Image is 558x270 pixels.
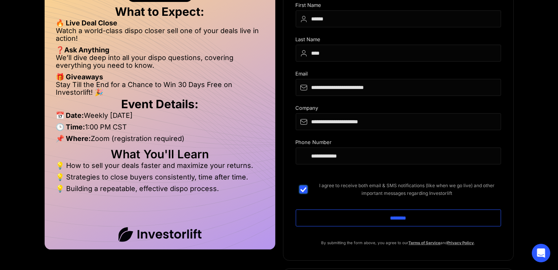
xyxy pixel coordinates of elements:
[56,81,264,96] li: Stay Till the End for a Chance to Win 30 Days Free on Investorlift! 🎉
[296,37,501,45] div: Last Name
[121,97,198,111] strong: Event Details:
[56,134,91,143] strong: 📌 Where:
[56,135,264,146] li: Zoom (registration required)
[56,73,103,81] strong: 🎁 Giveaways
[56,123,85,131] strong: 🕒 Time:
[56,112,264,123] li: Weekly [DATE]
[115,5,205,18] strong: What to Expect:
[56,173,264,185] li: 💡 Strategies to close buyers consistently, time after time.
[56,123,264,135] li: 1:00 PM CST
[56,19,118,27] strong: 🔥 Live Deal Close
[296,139,501,148] div: Phone Number
[296,105,501,113] div: Company
[409,240,441,245] a: Terms of Service
[56,27,264,46] li: Watch a world-class dispo closer sell one of your deals live in action!
[56,111,84,119] strong: 📅 Date:
[313,182,501,197] span: I agree to receive both email & SMS notifications (like when we go live) and other important mess...
[448,240,474,245] a: Privacy Policy
[56,46,110,54] strong: ❓Ask Anything
[296,2,501,10] div: First Name
[56,54,264,73] li: We’ll dive deep into all your dispo questions, covering everything you need to know.
[296,239,501,247] p: By submitting the form above, you agree to our and .
[296,71,501,79] div: Email
[532,244,550,262] div: Open Intercom Messenger
[56,150,264,158] h2: What You'll Learn
[56,162,264,173] li: 💡 How to sell your deals faster and maximize your returns.
[56,185,264,193] li: 💡 Building a repeatable, effective dispo process.
[296,2,501,239] form: DIspo Day Main Form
